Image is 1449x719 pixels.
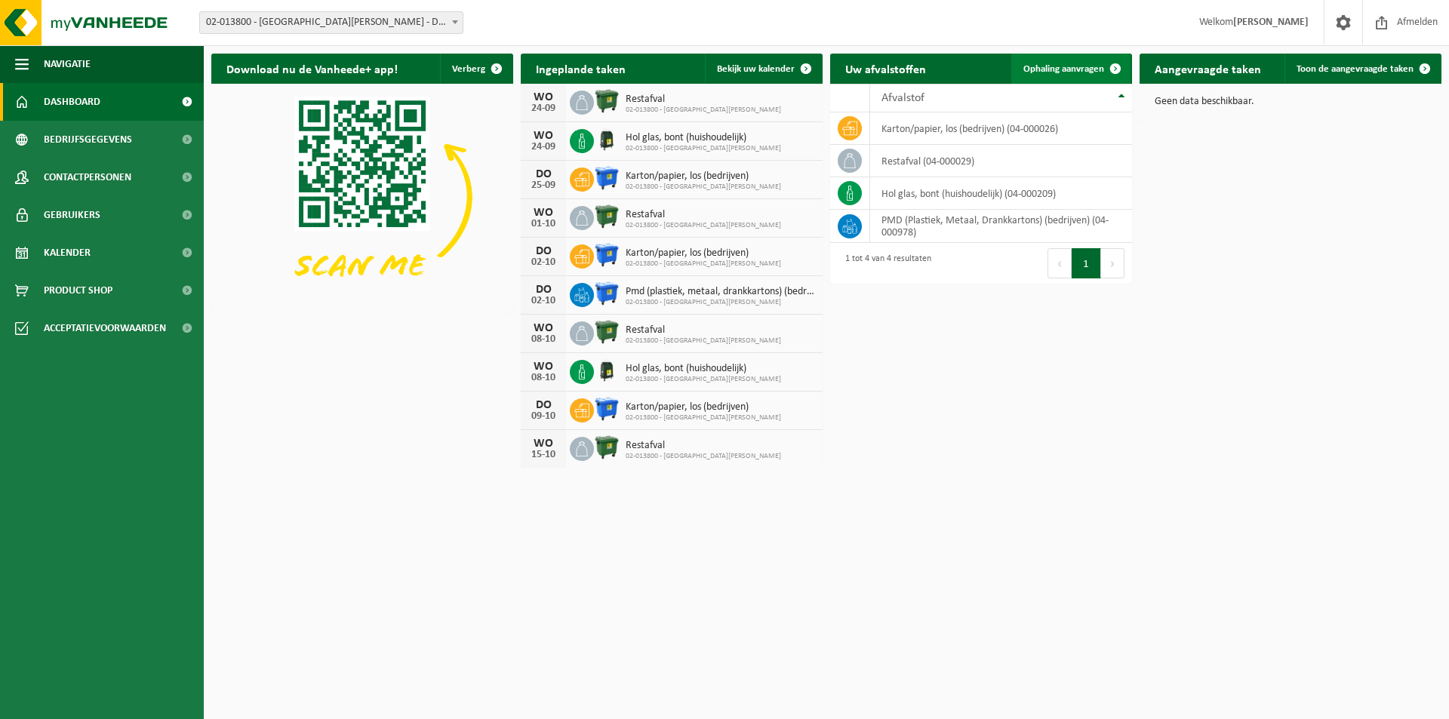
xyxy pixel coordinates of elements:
a: Bekijk uw kalender [705,54,821,84]
img: WB-1100-HPE-GN-01 [594,319,620,345]
td: PMD (Plastiek, Metaal, Drankkartons) (bedrijven) (04-000978) [870,210,1132,243]
div: DO [528,399,558,411]
span: Restafval [626,94,781,106]
td: hol glas, bont (huishoudelijk) (04-000209) [870,177,1132,210]
span: Product Shop [44,272,112,309]
h2: Aangevraagde taken [1140,54,1276,83]
span: Pmd (plastiek, metaal, drankkartons) (bedrijven) [626,286,815,298]
span: 02-013800 - [GEOGRAPHIC_DATA][PERSON_NAME] [626,221,781,230]
span: Contactpersonen [44,158,131,196]
span: 02-013800 - [GEOGRAPHIC_DATA][PERSON_NAME] [626,375,781,384]
span: 02-013800 - [GEOGRAPHIC_DATA][PERSON_NAME] [626,183,781,192]
span: Toon de aangevraagde taken [1297,64,1414,74]
h2: Download nu de Vanheede+ app! [211,54,413,83]
img: WB-1100-HPE-BE-01 [594,281,620,306]
a: Toon de aangevraagde taken [1284,54,1440,84]
img: CR-HR-1C-1000-PES-01 [594,127,620,152]
div: WO [528,130,558,142]
button: 1 [1072,248,1101,278]
div: WO [528,207,558,219]
span: 02-013800 - [GEOGRAPHIC_DATA][PERSON_NAME] [626,336,781,346]
span: Afvalstof [881,92,924,104]
span: Gebruikers [44,196,100,234]
strong: [PERSON_NAME] [1233,17,1309,28]
span: Hol glas, bont (huishoudelijk) [626,132,781,144]
div: 15-10 [528,450,558,460]
button: Verberg [440,54,512,84]
img: Download de VHEPlus App [211,84,513,310]
span: Karton/papier, los (bedrijven) [626,171,781,183]
span: Hol glas, bont (huishoudelijk) [626,363,781,375]
span: 02-013800 - [GEOGRAPHIC_DATA][PERSON_NAME] [626,106,781,115]
div: 24-09 [528,142,558,152]
a: Ophaling aanvragen [1011,54,1131,84]
span: Kalender [44,234,91,272]
span: 02-013800 - [GEOGRAPHIC_DATA][PERSON_NAME] [626,298,815,307]
span: Karton/papier, los (bedrijven) [626,247,781,260]
span: Navigatie [44,45,91,83]
td: karton/papier, los (bedrijven) (04-000026) [870,112,1132,145]
div: 09-10 [528,411,558,422]
div: DO [528,284,558,296]
div: 01-10 [528,219,558,229]
div: 24-09 [528,103,558,114]
img: WB-1100-HPE-GN-01 [594,204,620,229]
span: 02-013800 - [GEOGRAPHIC_DATA][PERSON_NAME] [626,144,781,153]
td: restafval (04-000029) [870,145,1132,177]
span: Dashboard [44,83,100,121]
span: Restafval [626,209,781,221]
img: WB-1100-HPE-BE-01 [594,242,620,268]
div: 02-10 [528,296,558,306]
div: 08-10 [528,334,558,345]
button: Previous [1048,248,1072,278]
span: Karton/papier, los (bedrijven) [626,401,781,413]
span: 02-013800 - [GEOGRAPHIC_DATA][PERSON_NAME] [626,260,781,269]
img: WB-1100-HPE-GN-01 [594,435,620,460]
span: 02-013800 - [GEOGRAPHIC_DATA][PERSON_NAME] [626,413,781,422]
span: Ophaling aanvragen [1023,64,1104,74]
p: Geen data beschikbaar. [1155,97,1426,107]
div: WO [528,438,558,450]
div: 1 tot 4 van 4 resultaten [838,247,931,280]
h2: Ingeplande taken [521,54,641,83]
div: WO [528,361,558,373]
span: Verberg [452,64,485,74]
div: 25-09 [528,180,558,191]
h2: Uw afvalstoffen [830,54,941,83]
span: Acceptatievoorwaarden [44,309,166,347]
span: Bekijk uw kalender [717,64,795,74]
div: DO [528,245,558,257]
div: 02-10 [528,257,558,268]
span: Restafval [626,440,781,452]
button: Next [1101,248,1124,278]
img: WB-1100-HPE-GN-01 [594,88,620,114]
img: WB-1100-HPE-BE-01 [594,165,620,191]
span: Bedrijfsgegevens [44,121,132,158]
div: DO [528,168,558,180]
span: Restafval [626,324,781,336]
span: 02-013800 - BLUE WOODS HOTEL - DEERLIJK [199,11,463,34]
img: WB-1100-HPE-BE-01 [594,396,620,422]
span: 02-013800 - BLUE WOODS HOTEL - DEERLIJK [200,12,463,33]
img: CR-HR-1C-1000-PES-01 [594,358,620,383]
div: WO [528,91,558,103]
div: 08-10 [528,373,558,383]
span: 02-013800 - [GEOGRAPHIC_DATA][PERSON_NAME] [626,452,781,461]
div: WO [528,322,558,334]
